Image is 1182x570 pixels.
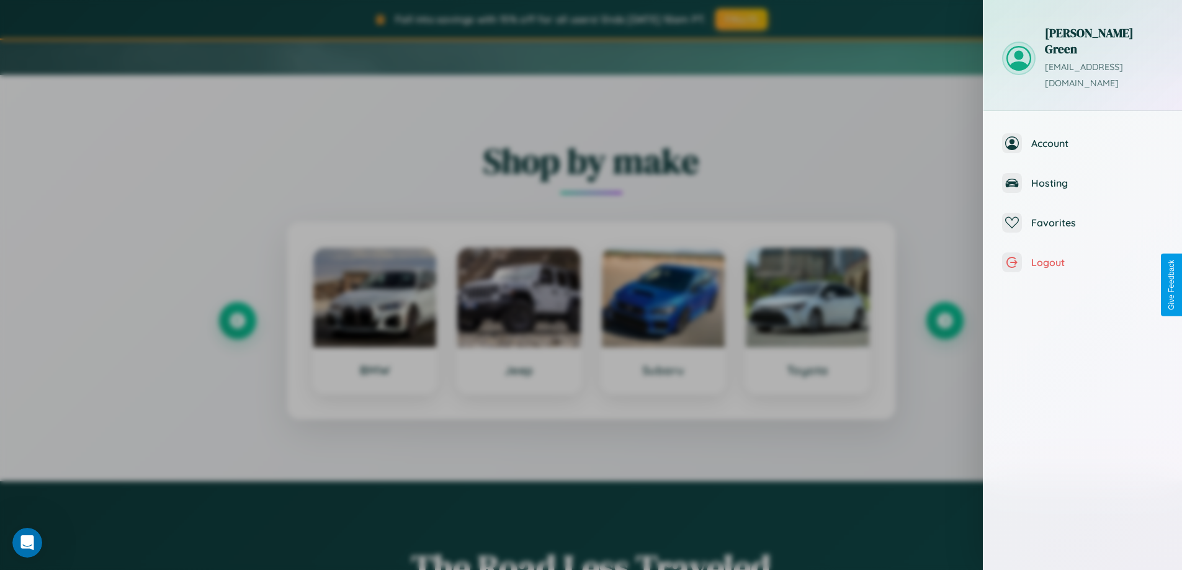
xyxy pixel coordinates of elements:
span: Logout [1031,256,1163,269]
h3: [PERSON_NAME] Green [1045,25,1163,57]
iframe: Intercom live chat [12,528,42,558]
div: Give Feedback [1167,260,1176,310]
span: Hosting [1031,177,1163,189]
button: Logout [983,243,1182,282]
button: Account [983,123,1182,163]
span: Favorites [1031,216,1163,229]
span: Account [1031,137,1163,149]
p: [EMAIL_ADDRESS][DOMAIN_NAME] [1045,60,1163,92]
button: Hosting [983,163,1182,203]
button: Favorites [983,203,1182,243]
